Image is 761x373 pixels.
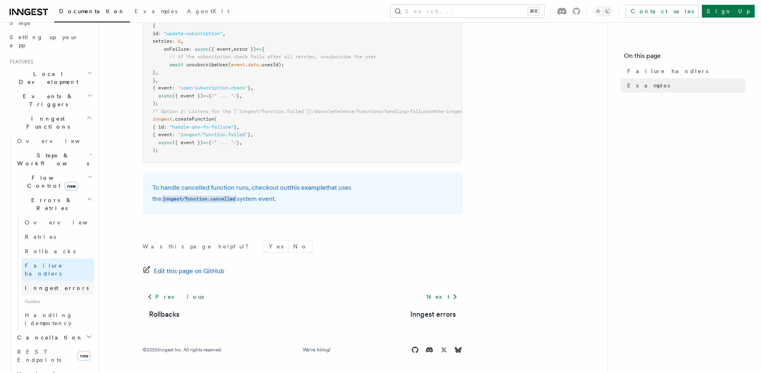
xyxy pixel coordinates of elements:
span: Inngest Functions [6,115,86,131]
a: Retries [22,230,94,244]
p: Was this page helpful? [143,242,254,250]
span: AgentKit [187,8,229,14]
span: { [153,23,155,28]
span: ({ event }) [172,93,203,99]
span: , [250,132,253,137]
span: , [239,93,242,99]
span: => [203,140,209,145]
a: Inngest errors [22,281,94,295]
a: Documentation [54,2,130,22]
a: Failure handlers [624,64,745,78]
span: "handle-any-fn-failure" [169,124,234,130]
a: Inngest errors [410,309,456,320]
span: , [231,46,234,52]
button: Search...⌘K [391,5,544,18]
div: Errors & Retries [14,215,94,330]
a: this example [289,184,326,191]
span: event [231,62,245,67]
span: // if the subscription check fails after all retries, unsubscribe the user [169,54,376,60]
span: Handling idempotency [25,312,73,326]
span: Edit this page on GitHub [154,266,225,277]
span: , [155,69,158,75]
span: 5 [178,38,181,44]
span: Guides [22,295,94,308]
span: ); [153,147,158,153]
a: Overview [22,215,94,230]
span: } [248,132,250,137]
span: Cancellation [14,333,83,341]
a: We're hiring! [303,347,330,353]
a: Examples [130,2,182,22]
a: Examples [624,78,745,93]
span: id [153,31,158,36]
span: async [195,46,209,52]
span: ( [214,116,217,122]
span: . [245,62,248,67]
button: Inngest Functions [6,111,94,134]
a: Handling idempotency [22,308,94,330]
a: Overview [14,134,94,148]
span: } [234,124,236,130]
span: error }) [234,46,256,52]
span: : [172,38,175,44]
span: , [236,124,239,130]
span: , [250,85,253,91]
a: Previous [143,290,209,304]
span: { [209,140,211,145]
span: .userId); [259,62,284,67]
button: Flow Controlnew [14,171,94,193]
a: AgentKit [182,2,234,22]
span: "update-subscription" [164,31,223,36]
span: unsubscribeUser [186,62,228,67]
a: Rollbacks [22,244,94,258]
span: , [239,140,242,145]
button: Yes [264,240,288,252]
a: REST Endpointsnew [14,345,94,367]
span: : [158,31,161,36]
span: await [169,62,183,67]
span: , [223,31,225,36]
span: } [236,93,239,99]
kbd: ⌘K [528,7,539,15]
span: Failure handlers [627,67,708,75]
button: Steps & Workflows [14,148,94,171]
a: inngest/function.cancelled [161,195,237,202]
button: Events & Triggers [6,89,94,111]
div: © 2025 Inngest Inc. All rights reserved. [143,347,222,353]
span: Errors & Retries [14,196,87,212]
a: Rollbacks [149,309,179,320]
span: REST Endpoints [17,349,61,363]
code: inngest/function.cancelled [161,196,237,202]
button: Cancellation [14,330,94,345]
span: Retries [25,234,56,240]
span: retries [153,38,172,44]
a: Edit this page on GitHub [143,266,225,277]
a: Next [422,290,462,304]
span: , [155,77,158,83]
span: Events & Triggers [6,92,87,108]
span: Examples [627,81,670,89]
span: { id [153,124,164,130]
span: ); [153,101,158,106]
span: : [172,85,175,91]
span: { [209,93,211,99]
span: } [236,140,239,145]
span: Overview [17,138,99,144]
a: Sign Up [702,5,755,18]
span: ({ event }) [172,140,203,145]
span: : [172,132,175,137]
span: : [189,46,192,52]
span: ( [228,62,231,67]
span: onFailure [164,46,189,52]
span: Local Development [6,70,87,86]
span: { event [153,85,172,91]
span: => [256,46,262,52]
span: Documentation [59,8,125,14]
a: Contact sales [626,5,699,18]
a: Failure handlers [22,258,94,281]
span: Setting up your app [10,34,78,48]
span: } [248,85,250,91]
button: Errors & Retries [14,193,94,215]
span: ({ event [209,46,231,52]
span: inngest [153,116,172,122]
